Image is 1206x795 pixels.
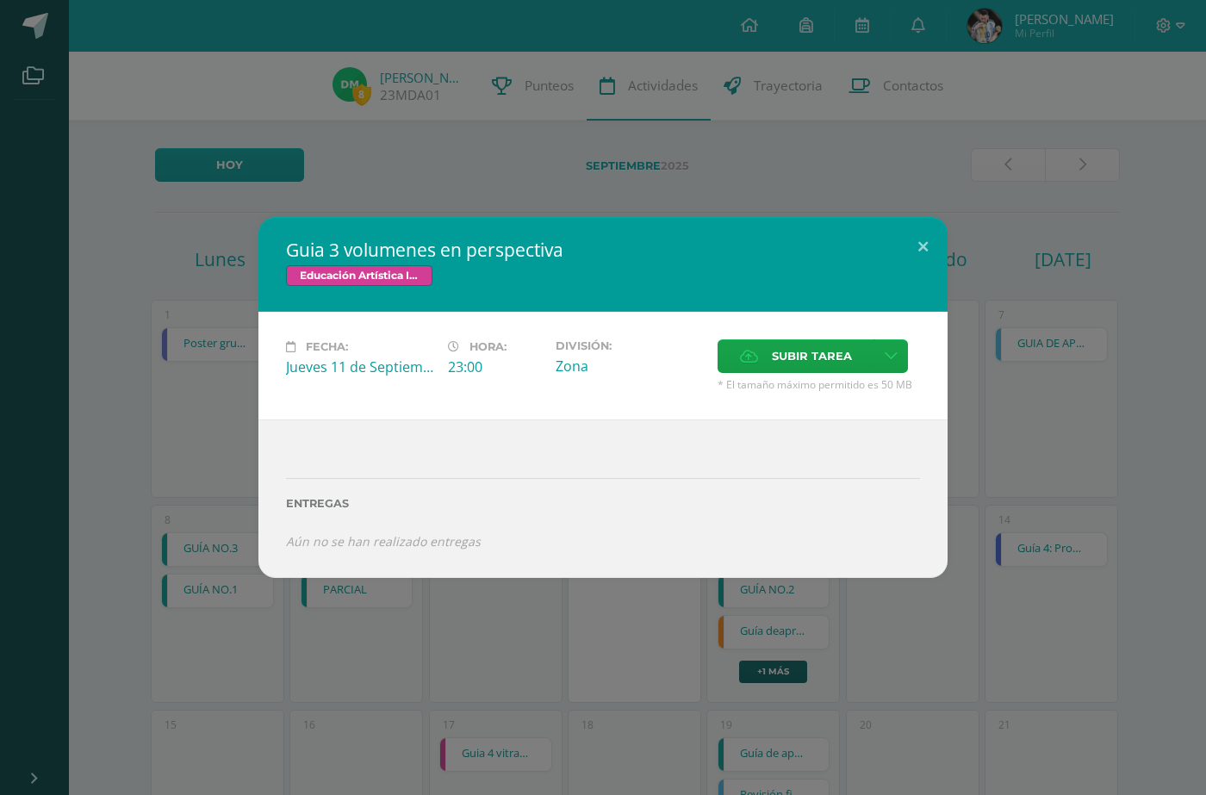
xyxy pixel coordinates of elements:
[448,357,542,376] div: 23:00
[286,238,920,262] h2: Guia 3 volumenes en perspectiva
[718,377,920,392] span: * El tamaño máximo permitido es 50 MB
[286,357,434,376] div: Jueves 11 de Septiembre
[286,265,432,286] span: Educación Artística II, Artes Plásticas
[556,357,704,376] div: Zona
[556,339,704,352] label: División:
[286,533,481,550] i: Aún no se han realizado entregas
[898,217,948,276] button: Close (Esc)
[286,497,920,510] label: Entregas
[772,340,852,372] span: Subir tarea
[469,340,507,353] span: Hora:
[306,340,348,353] span: Fecha:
